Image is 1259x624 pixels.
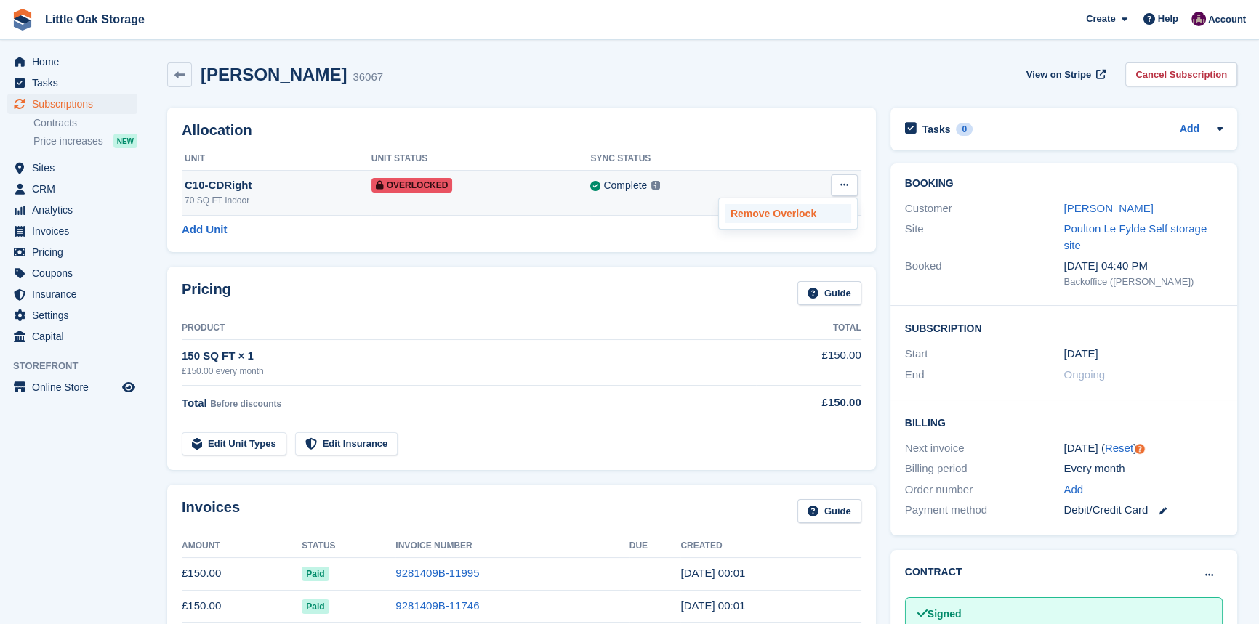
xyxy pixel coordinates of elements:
div: 150 SQ FT × 1 [182,348,756,365]
div: Billing period [905,461,1064,477]
a: Little Oak Storage [39,7,150,31]
a: menu [7,52,137,72]
div: Debit/Credit Card [1063,502,1223,519]
a: menu [7,377,137,397]
h2: [PERSON_NAME] [201,65,347,84]
div: Next invoice [905,440,1064,457]
a: [PERSON_NAME] [1063,202,1153,214]
div: £150.00 every month [182,365,756,378]
div: Customer [905,200,1064,217]
a: Guide [797,281,861,305]
img: Morgen Aujla [1191,12,1206,26]
span: Pricing [32,242,119,262]
span: View on Stripe [1026,68,1091,82]
div: NEW [113,134,137,148]
th: Unit Status [371,147,591,171]
span: Ongoing [1063,368,1105,381]
span: Subscriptions [32,94,119,114]
a: Add [1180,121,1199,138]
div: Order number [905,482,1064,498]
span: Insurance [32,284,119,304]
span: Create [1086,12,1115,26]
a: Edit Unit Types [182,432,286,456]
span: Total [182,397,207,409]
span: Storefront [13,359,145,373]
span: Home [32,52,119,72]
div: Booked [905,258,1064,288]
a: Poulton Le Fylde Self storage site [1063,222,1207,251]
a: Add Unit [182,222,227,238]
a: menu [7,73,137,93]
span: Account [1208,12,1246,27]
div: Complete [603,178,647,193]
a: Remove Overlock [725,204,851,223]
div: End [905,367,1064,384]
div: [DATE] ( ) [1063,440,1223,457]
div: Tooltip anchor [1133,442,1146,455]
span: Help [1158,12,1178,26]
a: menu [7,221,137,241]
span: Sites [32,158,119,178]
span: Invoices [32,221,119,241]
h2: Billing [905,415,1223,429]
a: menu [7,284,137,304]
td: £150.00 [182,557,302,590]
a: Cancel Subscription [1125,62,1237,86]
span: Before discounts [210,399,281,409]
a: menu [7,242,137,262]
a: menu [7,200,137,220]
th: Invoice Number [395,535,629,558]
div: 70 SQ FT Indoor [185,194,371,207]
div: [DATE] 04:40 PM [1063,258,1223,275]
a: menu [7,158,137,178]
span: Coupons [32,263,119,283]
a: menu [7,179,137,199]
img: stora-icon-8386f47178a22dfd0bd8f6a31ec36ba5ce8667c1dd55bd0f319d3a0aa187defe.svg [12,9,33,31]
a: Edit Insurance [295,432,398,456]
h2: Allocation [182,122,861,139]
th: Amount [182,535,302,558]
td: £150.00 [756,339,861,385]
span: Capital [32,326,119,347]
h2: Pricing [182,281,231,305]
a: View on Stripe [1021,62,1109,86]
a: Guide [797,499,861,523]
div: 0 [956,123,973,136]
th: Product [182,317,756,340]
span: CRM [32,179,119,199]
th: Status [302,535,395,558]
div: 36067 [353,69,383,86]
div: Every month [1063,461,1223,477]
a: menu [7,305,137,325]
a: Reset [1105,442,1133,454]
div: Backoffice ([PERSON_NAME]) [1063,275,1223,289]
span: Settings [32,305,119,325]
span: Analytics [32,200,119,220]
a: 9281409B-11995 [395,567,479,579]
span: Tasks [32,73,119,93]
div: Payment method [905,502,1064,519]
th: Total [756,317,861,340]
th: Unit [182,147,371,171]
time: 2025-08-10 23:01:09 UTC [680,599,745,612]
span: Price increases [33,134,103,148]
a: Price increases NEW [33,133,137,149]
div: Site [905,221,1064,254]
a: menu [7,326,137,347]
a: Contracts [33,116,137,130]
th: Sync Status [590,147,779,171]
h2: Tasks [922,123,951,136]
span: Overlocked [371,178,453,193]
div: C10-CDRight [185,177,371,194]
a: Add [1063,482,1083,498]
th: Created [680,535,861,558]
div: Start [905,346,1064,362]
td: £150.00 [182,590,302,623]
img: icon-info-grey-7440780725fd019a000dd9b08b2336e03edf1995a4989e88bcd33f0948082b44.svg [651,181,660,190]
span: Paid [302,567,329,581]
div: £150.00 [756,394,861,411]
h2: Booking [905,178,1223,190]
a: Preview store [120,378,137,396]
span: Online Store [32,377,119,397]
